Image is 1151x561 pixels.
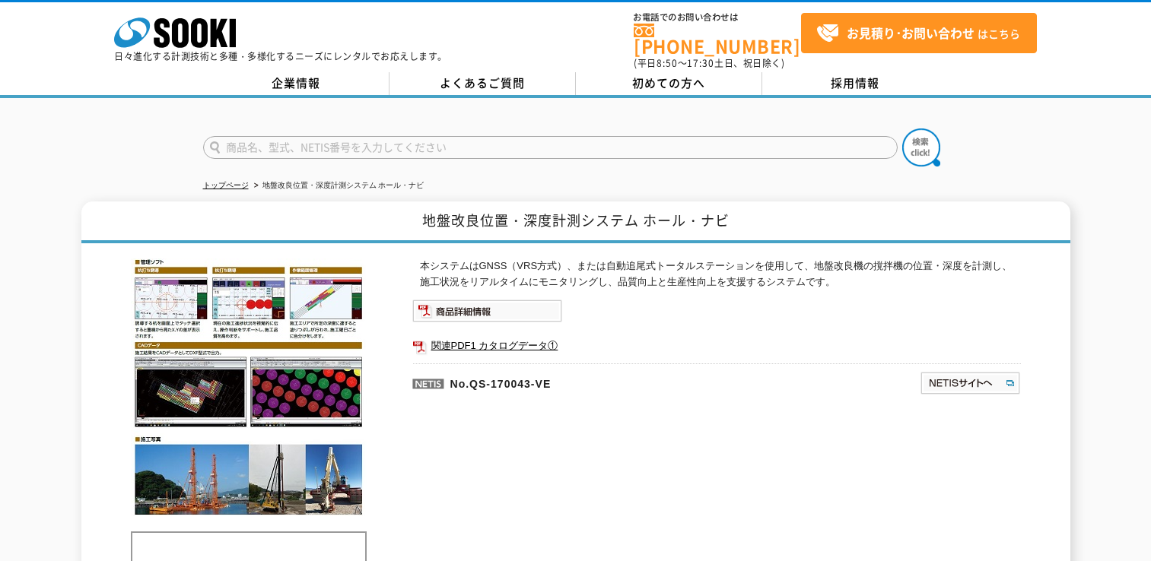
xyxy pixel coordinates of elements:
a: 企業情報 [203,72,389,95]
p: 日々進化する計測技術と多種・多様化するニーズにレンタルでお応えします。 [114,52,447,61]
a: 初めての方へ [576,72,762,95]
a: 採用情報 [762,72,949,95]
span: (平日 ～ 土日、祝日除く) [634,56,784,70]
img: btn_search.png [902,128,940,166]
a: お見積り･お問い合わせはこちら [801,13,1037,53]
span: 初めての方へ [632,74,705,91]
strong: お見積り･お問い合わせ [847,24,975,42]
span: お電話でのお問い合わせは [634,13,801,22]
img: 商品詳細情報システム [412,300,562,322]
li: 地盤改良位置・深度計測システム ホール・ナビ [251,178,424,194]
span: 17:30 [687,56,714,70]
p: 本システムはGNSS（VRS方式）、または自動追尾式トータルステーションを使用して、地盤改良機の撹拌機の位置・深度を計測し、施工状況をリアルタイムにモニタリングし、品質向上と生産性向上を支援する... [420,258,1021,290]
input: 商品名、型式、NETIS番号を入力してください [203,136,898,159]
h1: 地盤改良位置・深度計測システム ホール・ナビ [81,201,1070,243]
p: No.QS-170043-VE [412,363,773,400]
img: NETISサイトへ [920,371,1021,395]
img: 地盤改良位置・深度計測システム ホール・ナビ [131,258,367,516]
span: 8:50 [657,56,678,70]
a: [PHONE_NUMBER] [634,24,801,55]
a: よくあるご質問 [389,72,576,95]
a: 商品詳細情報システム [412,309,562,320]
a: 関連PDF1 カタログデータ① [412,336,1021,356]
span: はこちら [816,22,1020,45]
a: トップページ [203,181,249,189]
